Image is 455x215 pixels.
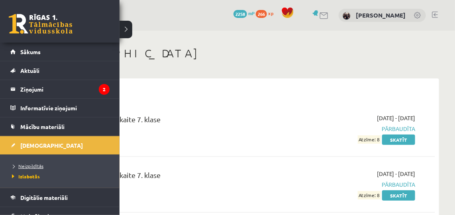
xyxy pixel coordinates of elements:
[356,11,406,19] a: [PERSON_NAME]
[377,170,415,178] span: [DATE] - [DATE]
[358,191,381,199] span: Atzīme: 8
[256,10,267,18] span: 266
[377,114,415,122] span: [DATE] - [DATE]
[10,80,110,98] a: Ziņojumi2
[20,48,41,55] span: Sākums
[10,117,110,136] a: Mācību materiāli
[10,173,40,180] span: Izlabotās
[10,99,110,117] a: Informatīvie ziņojumi
[268,10,273,16] span: xp
[48,47,439,60] h1: [DEMOGRAPHIC_DATA]
[382,190,415,201] a: Skatīt
[10,173,112,180] a: Izlabotās
[20,194,68,201] span: Digitālie materiāli
[20,80,110,98] legend: Ziņojumi
[10,61,110,80] a: Aktuāli
[20,142,83,149] span: [DEMOGRAPHIC_DATA]
[10,162,112,170] a: Neizpildītās
[10,136,110,154] a: [DEMOGRAPHIC_DATA]
[99,84,110,95] i: 2
[233,10,255,16] a: 2258 mP
[382,135,415,145] a: Skatīt
[10,163,43,169] span: Neizpildītās
[10,43,110,61] a: Sākums
[60,170,293,184] div: Angļu valoda 2. ieskaite 7. klase
[343,12,351,20] img: Rolands Lokmanis
[233,10,247,18] span: 2258
[20,99,110,117] legend: Informatīvie ziņojumi
[9,14,73,34] a: Rīgas 1. Tālmācības vidusskola
[358,135,381,144] span: Atzīme: 8
[20,67,39,74] span: Aktuāli
[20,123,65,130] span: Mācību materiāli
[248,10,255,16] span: mP
[305,180,415,189] span: Pārbaudīta
[305,125,415,133] span: Pārbaudīta
[256,10,277,16] a: 266 xp
[60,114,293,129] div: Angļu valoda 1. ieskaite 7. klase
[10,188,110,207] a: Digitālie materiāli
